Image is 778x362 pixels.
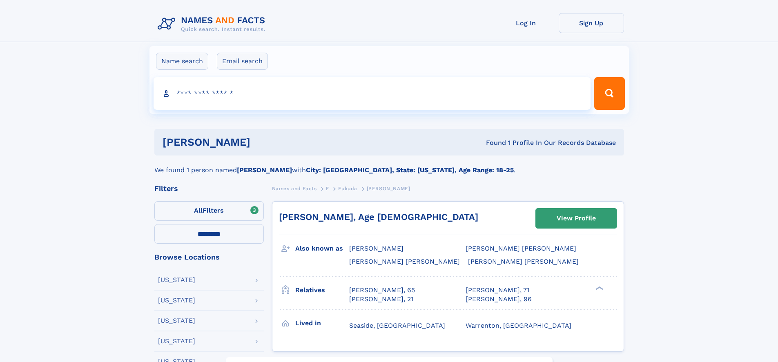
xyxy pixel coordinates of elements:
[237,166,292,174] b: [PERSON_NAME]
[156,53,208,70] label: Name search
[468,258,579,265] span: [PERSON_NAME] [PERSON_NAME]
[154,253,264,261] div: Browse Locations
[154,13,272,35] img: Logo Names and Facts
[349,244,403,252] span: [PERSON_NAME]
[349,295,413,304] a: [PERSON_NAME], 21
[368,138,616,147] div: Found 1 Profile In Our Records Database
[466,244,576,252] span: [PERSON_NAME] [PERSON_NAME]
[338,183,357,193] a: Fukuda
[466,295,532,304] a: [PERSON_NAME], 96
[326,183,329,193] a: F
[154,155,624,175] div: We found 1 person named with .
[306,166,514,174] b: City: [GEOGRAPHIC_DATA], State: [US_STATE], Age Range: 18-25
[154,201,264,221] label: Filters
[272,183,317,193] a: Names and Facts
[349,286,415,295] a: [PERSON_NAME], 65
[338,186,357,191] span: Fukuda
[493,13,559,33] a: Log In
[217,53,268,70] label: Email search
[163,137,368,147] h1: [PERSON_NAME]
[279,212,478,222] a: [PERSON_NAME], Age [DEMOGRAPHIC_DATA]
[349,322,445,329] span: Seaside, [GEOGRAPHIC_DATA]
[559,13,624,33] a: Sign Up
[594,285,604,291] div: ❯
[536,209,617,228] a: View Profile
[349,258,460,265] span: [PERSON_NAME] [PERSON_NAME]
[158,338,195,344] div: [US_STATE]
[158,297,195,304] div: [US_STATE]
[158,277,195,283] div: [US_STATE]
[295,283,349,297] h3: Relatives
[154,185,264,192] div: Filters
[295,316,349,330] h3: Lived in
[466,286,529,295] a: [PERSON_NAME], 71
[367,186,410,191] span: [PERSON_NAME]
[466,322,571,329] span: Warrenton, [GEOGRAPHIC_DATA]
[326,186,329,191] span: F
[295,242,349,255] h3: Also known as
[194,207,203,214] span: All
[158,318,195,324] div: [US_STATE]
[557,209,596,228] div: View Profile
[594,77,624,110] button: Search Button
[154,77,591,110] input: search input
